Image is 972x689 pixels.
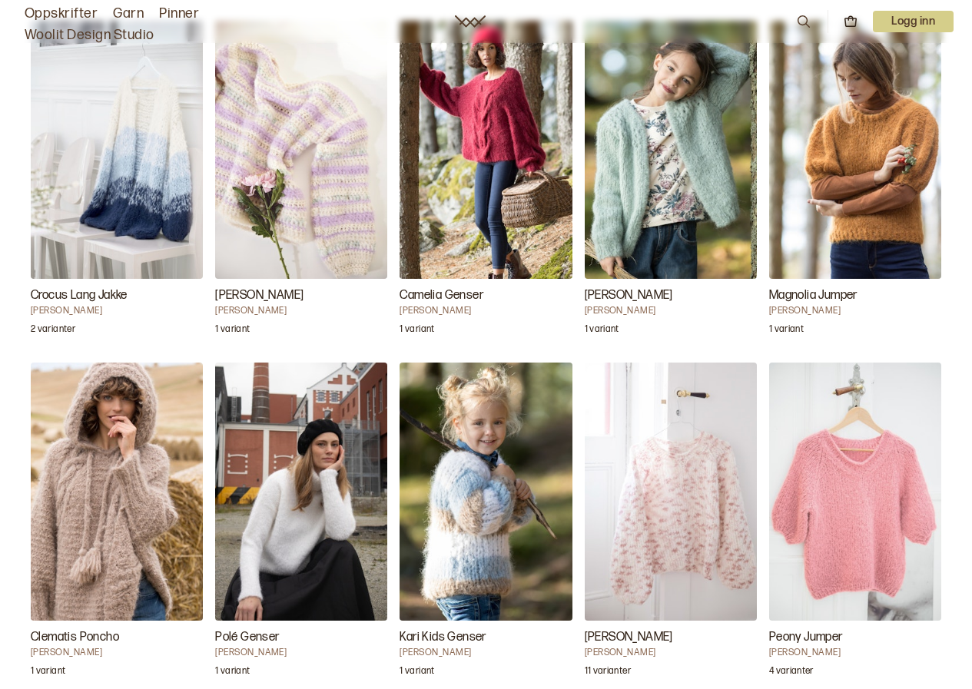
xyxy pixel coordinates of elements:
[455,15,486,28] a: Woolit
[25,25,154,46] a: Woolit Design Studio
[400,21,572,279] img: Trine Lise HøysethCamelia Genser
[769,628,941,647] h3: Peony Jumper
[585,21,757,344] a: Cynthia Kids Jakke
[400,647,572,659] h4: [PERSON_NAME]
[400,305,572,317] h4: [PERSON_NAME]
[215,665,250,681] p: 1 variant
[585,287,757,305] h3: [PERSON_NAME]
[31,363,203,621] img: Trine Lise HøysethClematis Poncho
[31,665,65,681] p: 1 variant
[585,628,757,647] h3: [PERSON_NAME]
[31,21,203,279] img: Trine Lise HøysethCrocus Lang Jakke
[400,323,434,339] p: 1 variant
[400,363,572,621] img: Trine Lise HøysethKari Kids Genser
[31,647,203,659] h4: [PERSON_NAME]
[31,21,203,344] a: Crocus Lang Jakke
[31,305,203,317] h4: [PERSON_NAME]
[31,287,203,305] h3: Crocus Lang Jakke
[585,323,619,339] p: 1 variant
[585,305,757,317] h4: [PERSON_NAME]
[31,628,203,647] h3: Clematis Poncho
[215,21,387,344] a: Lily Genser
[769,21,941,344] a: Magnolia Jumper
[400,665,434,681] p: 1 variant
[215,287,387,305] h3: [PERSON_NAME]
[769,363,941,621] img: Trine Lise HøysethPeony Jumper
[400,628,572,647] h3: Kari Kids Genser
[585,21,757,279] img: Trine Lise HøysethCynthia Kids Jakke
[31,323,75,339] p: 2 varianter
[31,363,203,686] a: Clematis Poncho
[769,287,941,305] h3: Magnolia Jumper
[769,21,941,279] img: Trine Lise HøysethMagnolia Jumper
[585,665,631,681] p: 11 varianter
[215,21,387,279] img: Trine Lise HøysethLily Genser
[769,305,941,317] h4: [PERSON_NAME]
[400,287,572,305] h3: Camelia Genser
[585,363,757,621] img: Trine Lise HøysethDaisy Genser
[215,628,387,647] h3: Polé Genser
[873,11,954,32] button: User dropdown
[113,3,144,25] a: Garn
[215,363,387,621] img: Ane Kydland ThomassenPolé Genser
[585,647,757,659] h4: [PERSON_NAME]
[769,647,941,659] h4: [PERSON_NAME]
[400,21,572,344] a: Camelia Genser
[585,363,757,686] a: Daisy Genser
[769,323,804,339] p: 1 variant
[215,323,250,339] p: 1 variant
[215,647,387,659] h4: [PERSON_NAME]
[215,305,387,317] h4: [PERSON_NAME]
[159,3,199,25] a: Pinner
[25,3,98,25] a: Oppskrifter
[769,665,814,681] p: 4 varianter
[400,363,572,686] a: Kari Kids Genser
[769,363,941,686] a: Peony Jumper
[215,363,387,686] a: Polé Genser
[873,11,954,32] p: Logg inn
